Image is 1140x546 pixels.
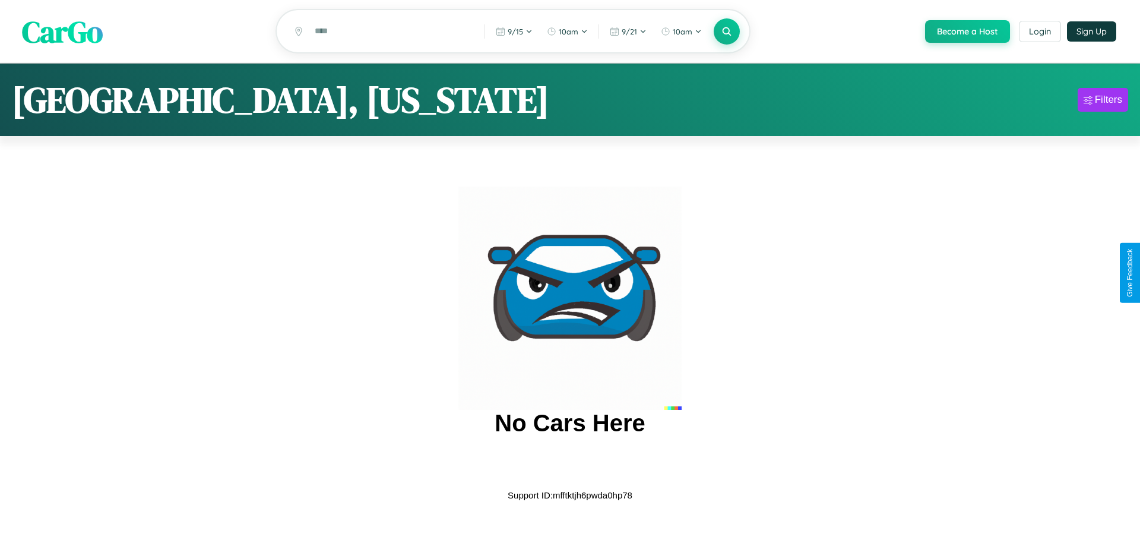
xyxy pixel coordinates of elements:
h2: No Cars Here [495,410,645,437]
img: car [458,187,682,410]
button: Login [1019,21,1061,42]
button: Sign Up [1067,21,1116,42]
span: 10am [559,27,578,36]
button: 10am [655,22,708,41]
div: Give Feedback [1126,249,1134,297]
button: 10am [541,22,594,41]
h1: [GEOGRAPHIC_DATA], [US_STATE] [12,75,549,124]
button: Filters [1078,88,1128,112]
p: Support ID: mfftktjh6pwda0hp78 [508,487,632,503]
span: CarGo [22,11,103,52]
button: Become a Host [925,20,1010,43]
span: 10am [673,27,692,36]
span: 9 / 21 [622,27,637,36]
span: 9 / 15 [508,27,523,36]
div: Filters [1095,94,1122,106]
button: 9/21 [604,22,653,41]
button: 9/15 [490,22,539,41]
